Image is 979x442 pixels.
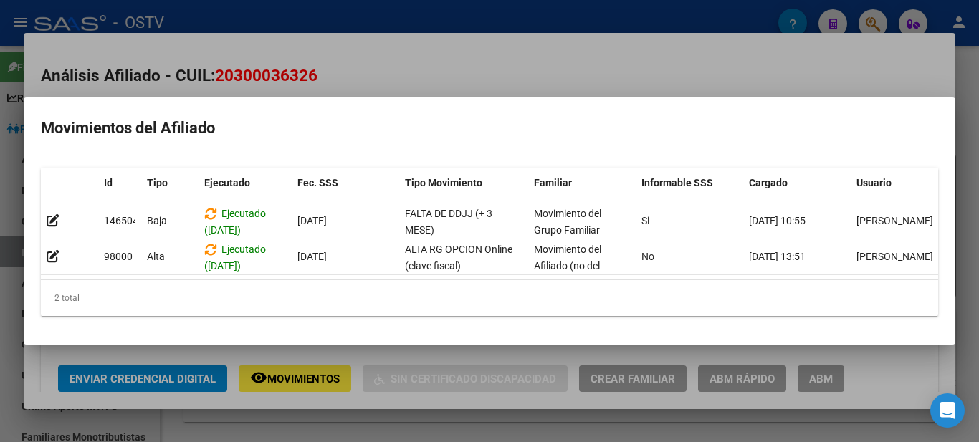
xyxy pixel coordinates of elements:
[204,244,266,272] span: Ejecutado ([DATE])
[405,177,482,188] span: Tipo Movimiento
[204,177,250,188] span: Ejecutado
[147,251,165,262] span: Alta
[930,393,965,428] div: Open Intercom Messenger
[98,168,141,198] datatable-header-cell: Id
[856,177,892,188] span: Usuario
[297,251,327,262] span: [DATE]
[297,215,327,226] span: [DATE]
[204,208,266,236] span: Ejecutado ([DATE])
[405,244,512,272] span: ALTA RG OPCION Online (clave fiscal)
[147,177,168,188] span: Tipo
[743,168,851,198] datatable-header-cell: Cargado
[636,168,743,198] datatable-header-cell: Informable SSS
[749,177,788,188] span: Cargado
[399,168,528,198] datatable-header-cell: Tipo Movimiento
[641,251,654,262] span: No
[528,168,636,198] datatable-header-cell: Familiar
[292,168,399,198] datatable-header-cell: Fec. SSS
[141,168,199,198] datatable-header-cell: Tipo
[199,168,292,198] datatable-header-cell: Ejecutado
[534,244,601,288] span: Movimiento del Afiliado (no del grupo)
[405,208,492,236] span: FALTA DE DDJJ (+ 3 MESE)
[856,251,933,262] span: [PERSON_NAME]
[104,177,113,188] span: Id
[41,115,938,142] h2: Movimientos del Afiliado
[641,177,713,188] span: Informable SSS
[641,215,649,226] span: Si
[147,215,167,226] span: Baja
[104,215,138,226] span: 146504
[856,215,933,226] span: [PERSON_NAME]
[749,251,806,262] span: [DATE] 13:51
[104,251,133,262] span: 98000
[534,208,601,236] span: Movimiento del Grupo Familiar
[41,280,938,316] div: 2 total
[297,177,338,188] span: Fec. SSS
[534,177,572,188] span: Familiar
[851,168,958,198] datatable-header-cell: Usuario
[749,215,806,226] span: [DATE] 10:55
